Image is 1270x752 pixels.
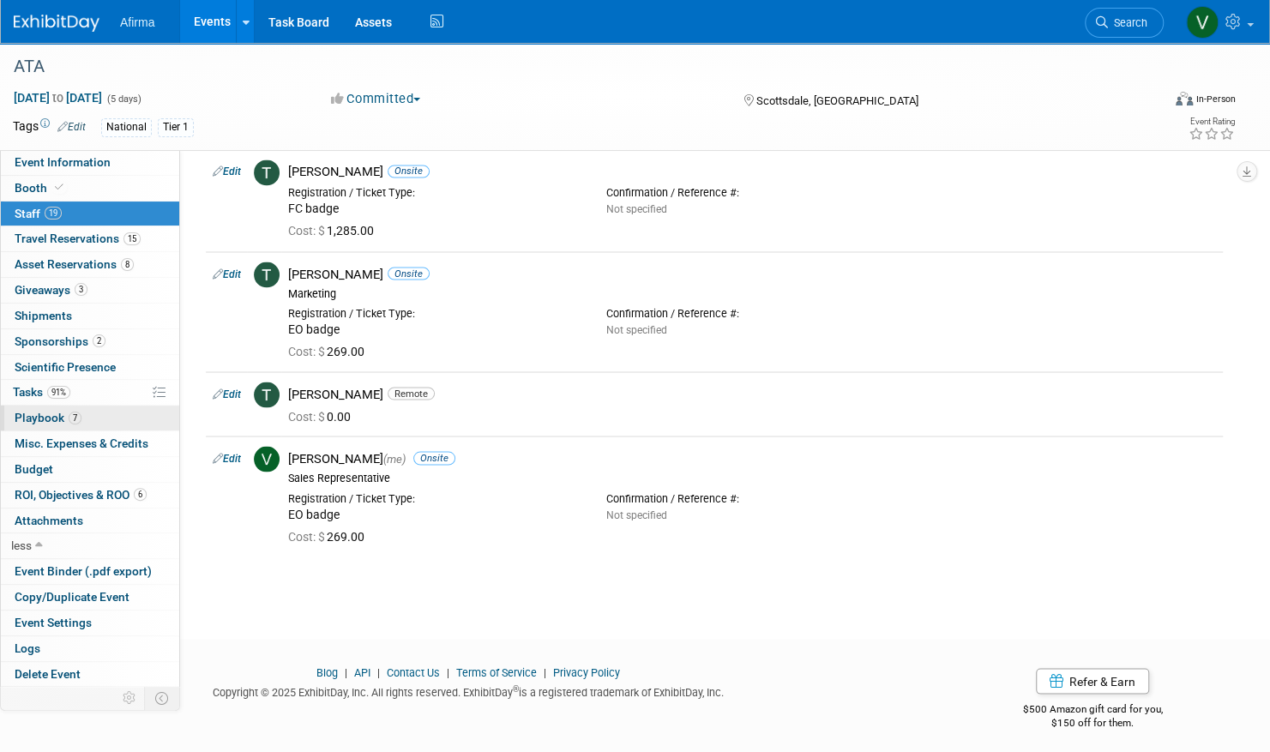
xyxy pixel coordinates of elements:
div: Marketing [288,286,1216,300]
div: [PERSON_NAME] [288,450,1216,466]
a: Staff19 [1,202,179,226]
span: 3 [75,283,87,296]
span: 269.00 [288,344,371,358]
span: [DATE] [DATE] [13,90,103,105]
span: 1,285.00 [288,224,381,238]
div: [PERSON_NAME] [288,266,1216,282]
span: Event Settings [15,616,92,629]
span: Afirma [120,15,154,29]
a: Shipments [1,304,179,328]
img: Format-Inperson.png [1176,92,1193,105]
span: Remote [388,387,435,400]
td: Toggle Event Tabs [145,687,180,709]
img: T.jpg [254,159,280,185]
span: 91% [47,386,70,399]
span: | [442,665,454,678]
a: Blog [316,665,338,678]
div: ATA [8,51,1132,82]
span: 6 [134,488,147,501]
a: Copy/Duplicate Event [1,585,179,610]
div: Tier 1 [158,118,194,136]
div: Confirmation / Reference #: [606,186,899,200]
span: 7 [69,412,81,424]
a: less [1,533,179,558]
span: 19 [45,207,62,220]
div: Registration / Ticket Type: [288,186,581,200]
div: In-Person [1195,93,1236,105]
div: National [101,118,152,136]
a: Search [1085,8,1164,38]
span: Booth [15,181,67,195]
a: Privacy Policy [553,665,620,678]
div: Registration / Ticket Type: [288,306,581,320]
span: 8 [121,258,134,271]
span: Asset Reservations [15,257,134,271]
a: Sponsorships2 [1,329,179,354]
div: [PERSON_NAME] [288,164,1216,180]
span: Travel Reservations [15,232,141,245]
div: [PERSON_NAME] [288,386,1216,402]
a: Event Information [1,150,179,175]
div: Event Rating [1189,117,1235,126]
span: 15 [123,232,141,245]
a: Contact Us [387,665,440,678]
a: Logs [1,636,179,661]
a: Edit [213,388,241,400]
a: Booth [1,176,179,201]
img: V.jpg [254,446,280,472]
span: Sponsorships [15,334,105,348]
a: Playbook7 [1,406,179,430]
span: (5 days) [105,93,141,105]
a: API [354,665,370,678]
span: Cost: $ [288,529,327,543]
span: Cost: $ [288,344,327,358]
img: ExhibitDay [14,15,99,32]
div: Sales Representative [288,471,1216,484]
div: Copyright © 2025 ExhibitDay, Inc. All rights reserved. ExhibitDay is a registered trademark of Ex... [13,680,924,700]
span: Tasks [13,385,70,399]
span: Logs [15,641,40,655]
td: Personalize Event Tab Strip [115,687,145,709]
button: Committed [325,90,427,108]
span: Scientific Presence [15,360,116,374]
span: Delete Event [15,667,81,681]
a: Event Settings [1,611,179,635]
a: Budget [1,457,179,482]
span: 269.00 [288,529,371,543]
span: less [11,538,32,552]
a: Edit [213,165,241,177]
td: Tags [13,117,86,137]
span: (me) [383,452,406,465]
span: Playbook [15,411,81,424]
span: 0.00 [288,409,358,423]
span: Not specified [606,508,667,520]
span: Giveaways [15,283,87,297]
div: $500 Amazon gift card for you, [949,690,1236,730]
a: Giveaways3 [1,278,179,303]
span: Scottsdale, [GEOGRAPHIC_DATA] [755,94,918,107]
a: Event Binder (.pdf export) [1,559,179,584]
img: T.jpg [254,382,280,407]
span: Onsite [388,267,430,280]
a: Edit [213,268,241,280]
a: Terms of Service [456,665,537,678]
a: Scientific Presence [1,355,179,380]
div: EO badge [288,322,581,337]
span: | [373,665,384,678]
span: Event Binder (.pdf export) [15,564,152,578]
a: Delete Event [1,662,179,687]
div: Confirmation / Reference #: [606,491,899,505]
a: Edit [213,452,241,464]
a: Tasks91% [1,380,179,405]
span: | [340,665,352,678]
a: Refer & Earn [1036,668,1149,694]
span: Shipments [15,309,72,322]
a: ROI, Objectives & ROO6 [1,483,179,508]
span: Staff [15,207,62,220]
a: Asset Reservations8 [1,252,179,277]
img: Vanessa Weber [1186,6,1219,39]
span: Cost: $ [288,409,327,423]
span: Event Information [15,155,111,169]
span: Onsite [388,165,430,177]
a: Misc. Expenses & Credits [1,431,179,456]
